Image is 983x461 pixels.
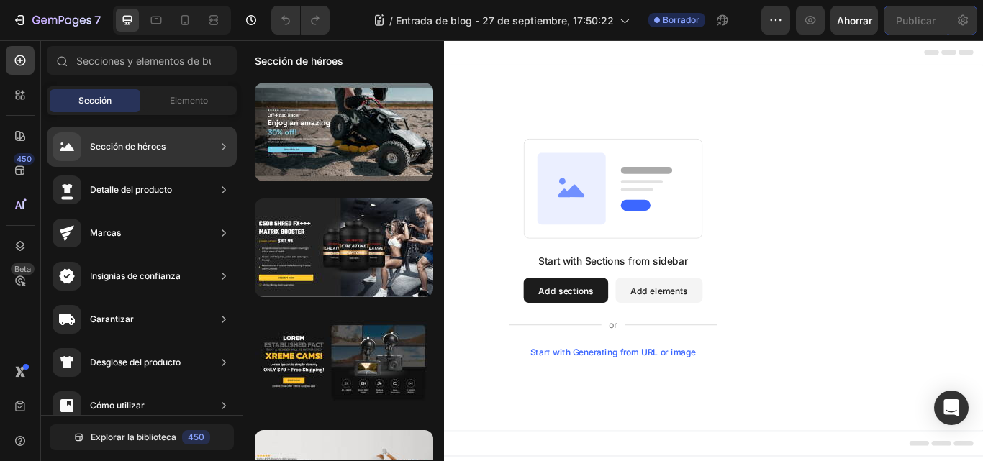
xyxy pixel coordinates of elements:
font: Garantizar [90,314,134,324]
font: 450 [17,154,32,164]
font: Marcas [90,227,121,238]
input: Secciones y elementos de búsqueda [47,46,237,75]
font: Publicar [896,14,936,27]
font: Beta [14,264,31,274]
font: Elemento [170,95,208,106]
font: Desglose del producto [90,357,181,368]
font: 450 [188,432,204,442]
div: Abrir Intercom Messenger [934,391,969,425]
font: Insignias de confianza [90,270,181,281]
font: 7 [94,13,101,27]
button: Add sections [327,278,426,306]
font: Detalle del producto [90,184,172,195]
font: Explorar la biblioteca [91,432,176,442]
font: Ahorrar [837,14,872,27]
iframe: Área de diseño [243,40,983,461]
div: Deshacer/Rehacer [271,6,330,35]
div: Start with Generating from URL or image [335,358,529,370]
font: Cómo utilizar [90,400,145,411]
button: Explorar la biblioteca450 [50,424,234,450]
font: Borrador [663,14,699,25]
font: Sección de héroes [90,141,166,152]
button: 7 [6,6,107,35]
button: Add elements [435,278,536,306]
font: Entrada de blog - 27 de septiembre, 17:50:22 [396,14,614,27]
button: Ahorrar [830,6,878,35]
button: Publicar [884,6,948,35]
font: Sección [78,95,112,106]
div: Start with Sections from sidebar [345,249,519,266]
font: / [389,14,393,27]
